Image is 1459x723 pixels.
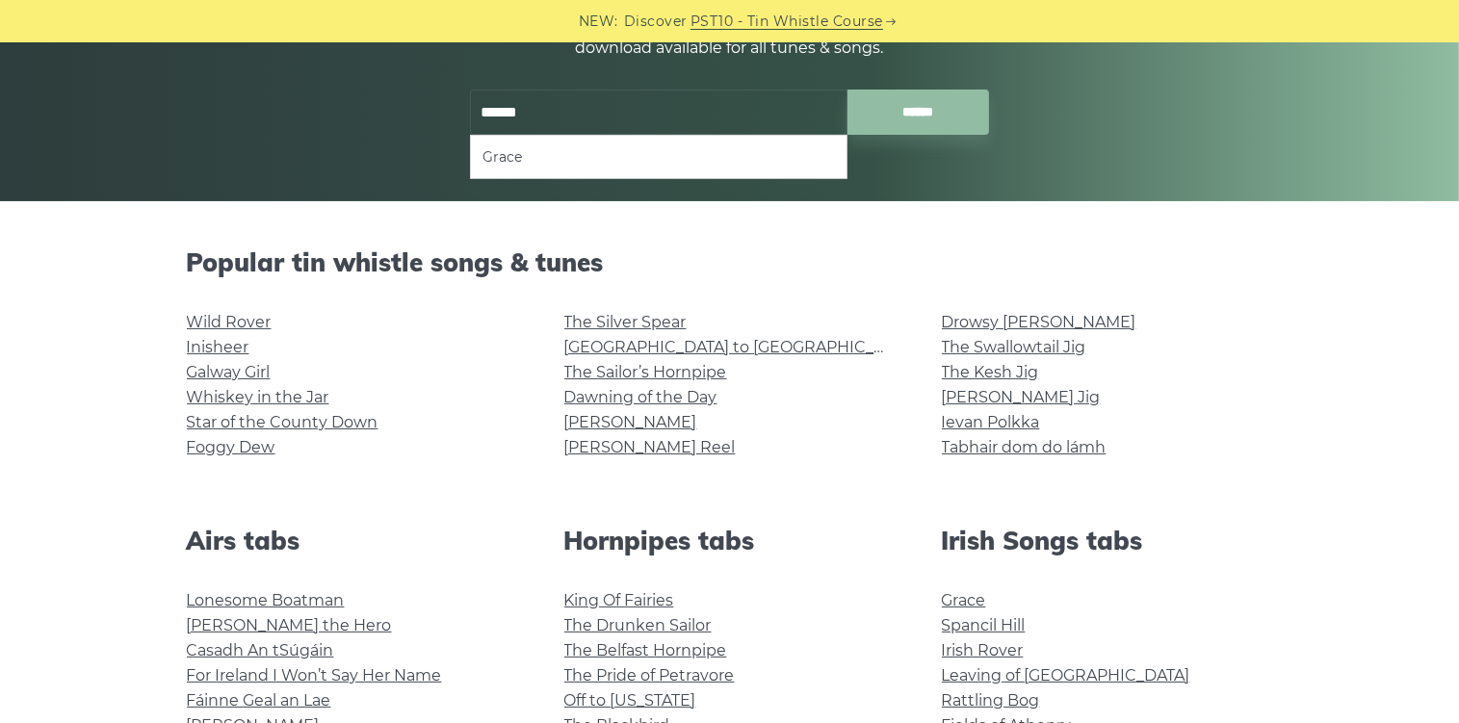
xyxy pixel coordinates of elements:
[187,313,272,331] a: Wild Rover
[564,413,697,431] a: [PERSON_NAME]
[942,338,1086,356] a: The Swallowtail Jig
[187,338,249,356] a: Inisheer
[942,526,1273,555] h2: Irish Songs tabs
[187,363,271,381] a: Galway Girl
[564,616,712,634] a: The Drunken Sailor
[187,666,442,684] a: For Ireland I Won’t Say Her Name
[564,591,674,609] a: King Of Fairies
[690,11,883,33] a: PST10 - Tin Whistle Course
[942,388,1101,406] a: [PERSON_NAME] Jig
[187,526,518,555] h2: Airs tabs
[942,641,1024,659] a: Irish Rover
[187,413,378,431] a: Star of the County Down
[564,363,727,381] a: The Sailor’s Hornpipe
[564,388,717,406] a: Dawning of the Day
[564,313,687,331] a: The Silver Spear
[187,438,275,456] a: Foggy Dew
[564,526,896,555] h2: Hornpipes tabs
[187,591,345,609] a: Lonesome Boatman
[187,641,334,659] a: Casadh An tSúgáin
[942,363,1039,381] a: The Kesh Jig
[624,11,688,33] span: Discover
[187,691,331,710] a: Fáinne Geal an Lae
[942,666,1190,684] a: Leaving of [GEOGRAPHIC_DATA]
[579,11,618,33] span: NEW:
[187,616,392,634] a: [PERSON_NAME] the Hero
[942,313,1136,331] a: Drowsy [PERSON_NAME]
[482,145,835,168] li: Grace
[564,641,727,659] a: The Belfast Hornpipe
[564,691,696,710] a: Off to [US_STATE]
[942,616,1026,634] a: Spancil Hill
[564,666,735,684] a: The Pride of Petravore
[942,438,1107,456] a: Tabhair dom do lámh
[942,691,1040,710] a: Rattling Bog
[942,591,986,609] a: Grace
[187,388,329,406] a: Whiskey in the Jar
[564,338,920,356] a: [GEOGRAPHIC_DATA] to [GEOGRAPHIC_DATA]
[187,247,1273,277] h2: Popular tin whistle songs & tunes
[564,438,736,456] a: [PERSON_NAME] Reel
[942,413,1040,431] a: Ievan Polkka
